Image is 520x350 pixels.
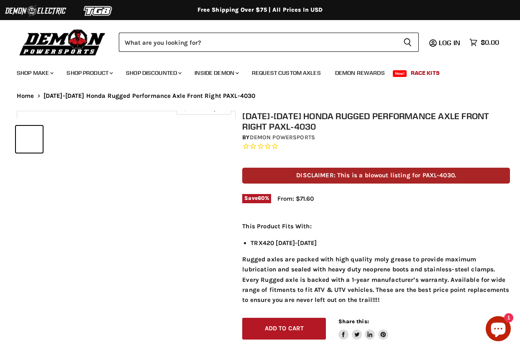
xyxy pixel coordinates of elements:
[397,33,419,52] button: Search
[188,64,244,82] a: Inside Demon
[60,64,118,82] a: Shop Product
[242,221,510,231] p: This Product Fits With:
[119,33,419,52] form: Product
[246,64,327,82] a: Request Custom Axles
[405,64,446,82] a: Race Kits
[44,92,256,100] span: [DATE]-[DATE] Honda Rugged Performance Axle Front Right PAXL-4030
[329,64,391,82] a: Demon Rewards
[258,195,265,201] span: 60
[119,33,397,52] input: Search
[242,168,510,183] p: DISCLAIMER: This is a blowout listing for PAXL-4030.
[439,38,460,47] span: Log in
[10,61,497,82] ul: Main menu
[180,105,227,112] span: Click to expand
[4,3,67,19] img: Demon Electric Logo 2
[17,27,108,57] img: Demon Powersports
[338,318,388,340] aside: Share this:
[120,64,187,82] a: Shop Discounted
[16,126,43,153] button: 2014-2014 Honda Rugged Performance Axle Front Right PAXL-4030 thumbnail
[435,39,465,46] a: Log in
[17,92,34,100] a: Home
[277,195,314,202] span: From: $71.60
[67,3,130,19] img: TGB Logo 2
[250,134,315,141] a: Demon Powersports
[242,318,326,340] button: Add to cart
[242,133,510,142] div: by
[242,194,271,203] span: Save %
[481,38,499,46] span: $0.00
[242,142,510,151] span: Rated 0.0 out of 5 stars 0 reviews
[242,111,510,132] h1: [DATE]-[DATE] Honda Rugged Performance Axle Front Right PAXL-4030
[265,324,304,332] span: Add to cart
[338,318,369,324] span: Share this:
[242,221,510,305] div: Rugged axles are packed with high quality moly grease to provide maximum lubrication and sealed w...
[465,36,503,49] a: $0.00
[10,64,59,82] a: Shop Make
[483,316,513,343] inbox-online-store-chat: Shopify online store chat
[393,70,407,77] span: New!
[251,238,510,248] li: TRX420 [DATE]-[DATE]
